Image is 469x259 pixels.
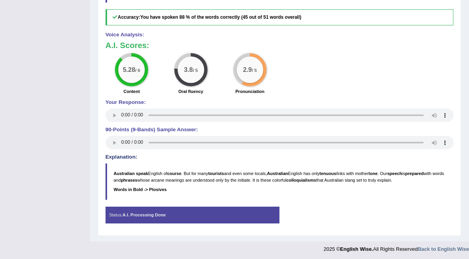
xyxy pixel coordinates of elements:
[106,154,454,160] h4: Explanation:
[106,9,454,25] h5: Accuracy:
[106,32,454,38] h4: Voice Analysis:
[124,88,140,95] label: Content
[235,88,264,95] label: Pronunciation
[106,41,149,50] b: A.I. Scores:
[267,171,288,176] b: Australian
[123,66,136,73] big: 5.28
[135,68,140,73] small: / 6
[123,213,166,217] strong: A.I. Processing Done
[106,100,454,105] h4: Your Response:
[114,170,453,183] p: English of . But for many and even some locals, English has only links with mother . Our is with ...
[369,171,378,176] b: tone
[208,171,224,176] b: tourists
[193,68,198,73] small: / 5
[252,68,257,73] small: / 5
[121,178,137,182] b: phrases
[340,246,373,252] strong: English Wise.
[405,171,424,176] b: prepared
[418,246,469,252] a: Back to English Wise
[324,241,469,253] div: 2025 © All Rights Reserved
[106,207,279,224] div: Status:
[320,171,337,176] b: tenuous
[167,171,181,176] b: course
[243,66,252,73] big: 2.9
[387,171,402,176] b: speech
[114,171,148,176] b: Australian speak
[178,88,203,95] label: Oral fluency
[140,14,301,20] b: You have spoken 88 % of the words correctly (45 out of 51 words overall)
[106,127,454,133] h4: 90-Points (9-Bands) Sample Answer:
[286,178,316,182] b: colloquialisms
[114,187,167,192] b: Words in Bold -> Plosives
[184,66,193,73] big: 3.8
